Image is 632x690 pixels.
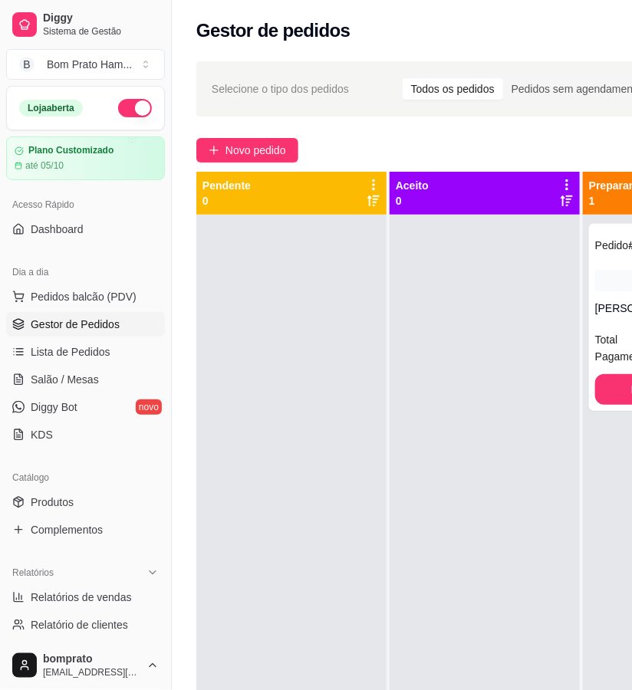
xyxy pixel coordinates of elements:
p: 0 [202,193,251,209]
span: Salão / Mesas [31,372,99,387]
a: Gestor de Pedidos [6,312,165,337]
button: Novo pedido [196,138,298,163]
a: Relatório de clientes [6,613,165,637]
a: Salão / Mesas [6,367,165,392]
a: Relatórios de vendas [6,585,165,609]
span: Novo pedido [225,142,286,159]
span: [EMAIL_ADDRESS][DOMAIN_NAME] [43,666,140,678]
div: Bom Prato Ham ... [47,57,132,72]
a: DiggySistema de Gestão [6,6,165,43]
div: Acesso Rápido [6,192,165,217]
p: Aceito [396,178,429,193]
span: Relatórios de vendas [31,590,132,605]
div: Dia a dia [6,260,165,284]
p: 0 [396,193,429,209]
span: Gestor de Pedidos [31,317,120,332]
a: Relatório de mesas [6,640,165,665]
button: bomprato[EMAIL_ADDRESS][DOMAIN_NAME] [6,647,165,684]
span: Dashboard [31,222,84,237]
a: Diggy Botnovo [6,395,165,419]
a: KDS [6,422,165,447]
div: Catálogo [6,465,165,490]
span: Diggy Bot [31,399,77,415]
a: Complementos [6,517,165,542]
span: Complementos [31,522,103,537]
span: Lista de Pedidos [31,344,110,360]
span: KDS [31,427,53,442]
span: Diggy [43,11,159,25]
a: Plano Customizadoaté 05/10 [6,136,165,180]
button: Alterar Status [118,99,152,117]
span: Produtos [31,495,74,510]
div: Todos os pedidos [403,78,503,100]
button: Select a team [6,49,165,80]
p: Pendente [202,178,251,193]
a: Produtos [6,490,165,514]
a: Lista de Pedidos [6,340,165,364]
span: B [19,57,35,72]
span: Selecione o tipo dos pedidos [212,80,349,97]
article: até 05/10 [25,159,64,172]
span: plus [209,145,219,156]
span: Relatórios [12,567,54,579]
span: bomprato [43,652,140,666]
span: Pedido [595,239,629,251]
button: Pedidos balcão (PDV) [6,284,165,309]
h2: Gestor de pedidos [196,18,351,43]
article: Plano Customizado [28,145,114,156]
span: Pedidos balcão (PDV) [31,289,137,304]
a: Dashboard [6,217,165,242]
span: Total [595,331,618,348]
div: Loja aberta [19,100,83,117]
span: Relatório de clientes [31,617,128,632]
span: Sistema de Gestão [43,25,159,38]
